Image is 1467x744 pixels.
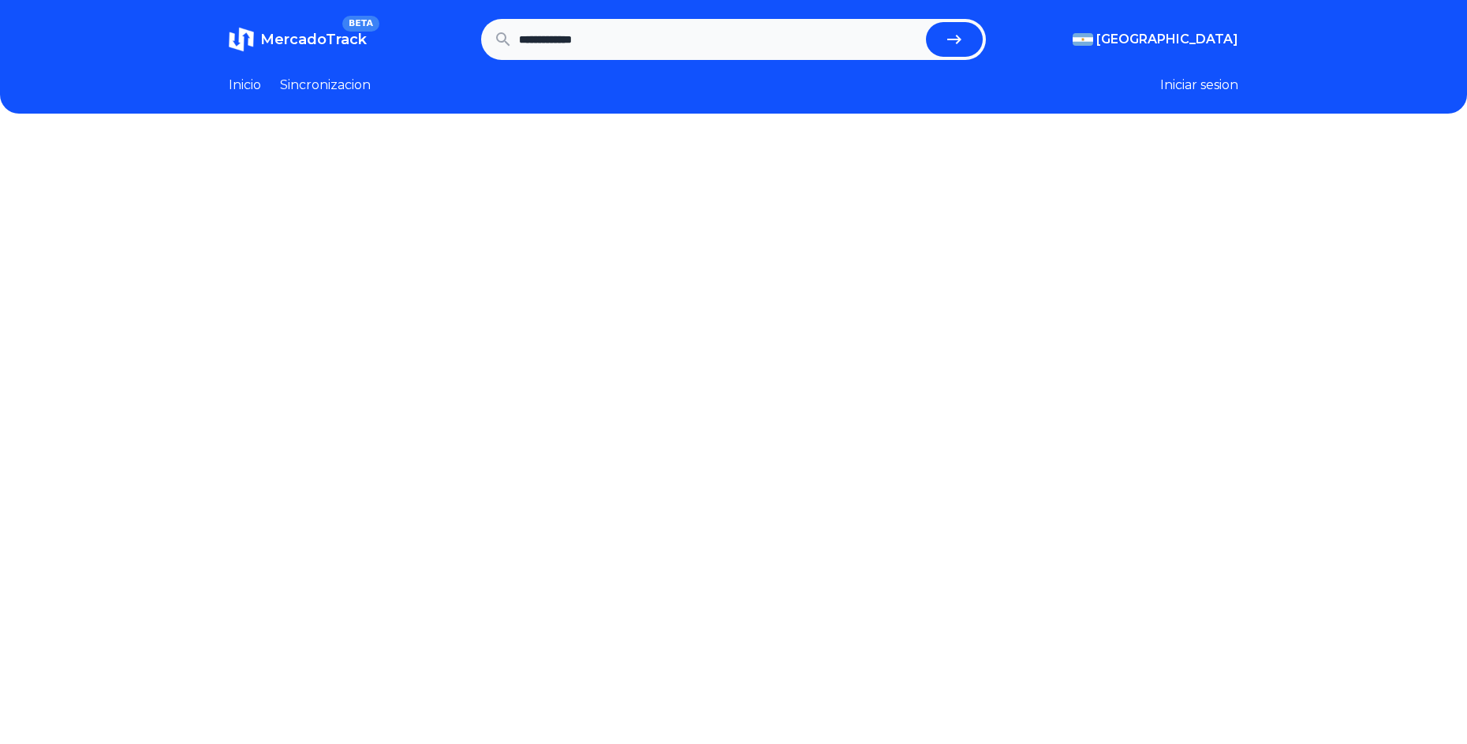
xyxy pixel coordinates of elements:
[280,76,371,95] a: Sincronizacion
[1160,76,1238,95] button: Iniciar sesion
[1073,33,1093,46] img: Argentina
[229,27,367,52] a: MercadoTrackBETA
[342,16,379,32] span: BETA
[1073,30,1238,49] button: [GEOGRAPHIC_DATA]
[260,31,367,48] span: MercadoTrack
[1096,30,1238,49] span: [GEOGRAPHIC_DATA]
[229,76,261,95] a: Inicio
[229,27,254,52] img: MercadoTrack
